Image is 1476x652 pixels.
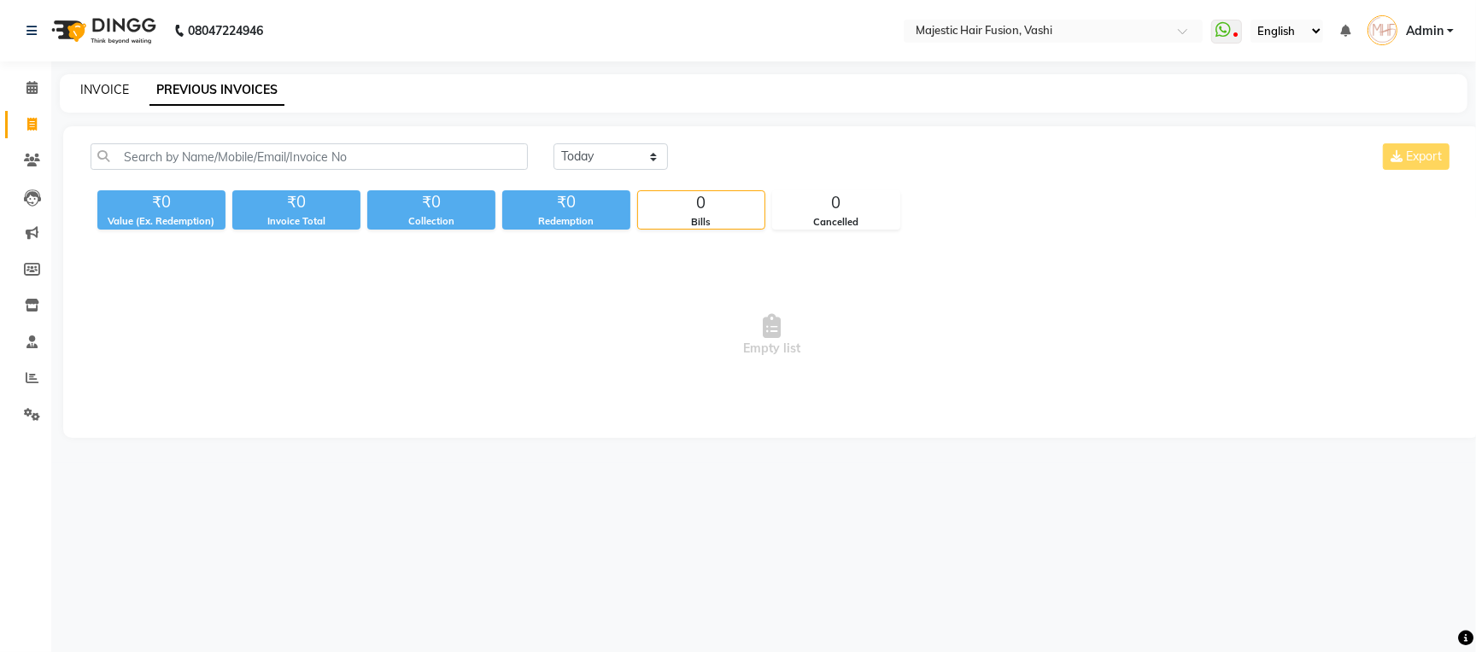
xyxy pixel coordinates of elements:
div: Invoice Total [232,214,360,229]
a: PREVIOUS INVOICES [149,75,284,106]
b: 08047224946 [188,7,263,55]
div: Redemption [502,214,630,229]
div: ₹0 [232,190,360,214]
input: Search by Name/Mobile/Email/Invoice No [91,143,528,170]
span: Admin [1406,22,1444,40]
a: INVOICE [80,82,129,97]
div: Collection [367,214,495,229]
div: 0 [773,191,899,215]
img: logo [44,7,161,55]
div: Bills [638,215,764,230]
span: Empty list [91,250,1453,421]
img: Admin [1368,15,1397,45]
div: ₹0 [367,190,495,214]
div: Value (Ex. Redemption) [97,214,225,229]
div: ₹0 [502,190,630,214]
div: ₹0 [97,190,225,214]
div: 0 [638,191,764,215]
div: Cancelled [773,215,899,230]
